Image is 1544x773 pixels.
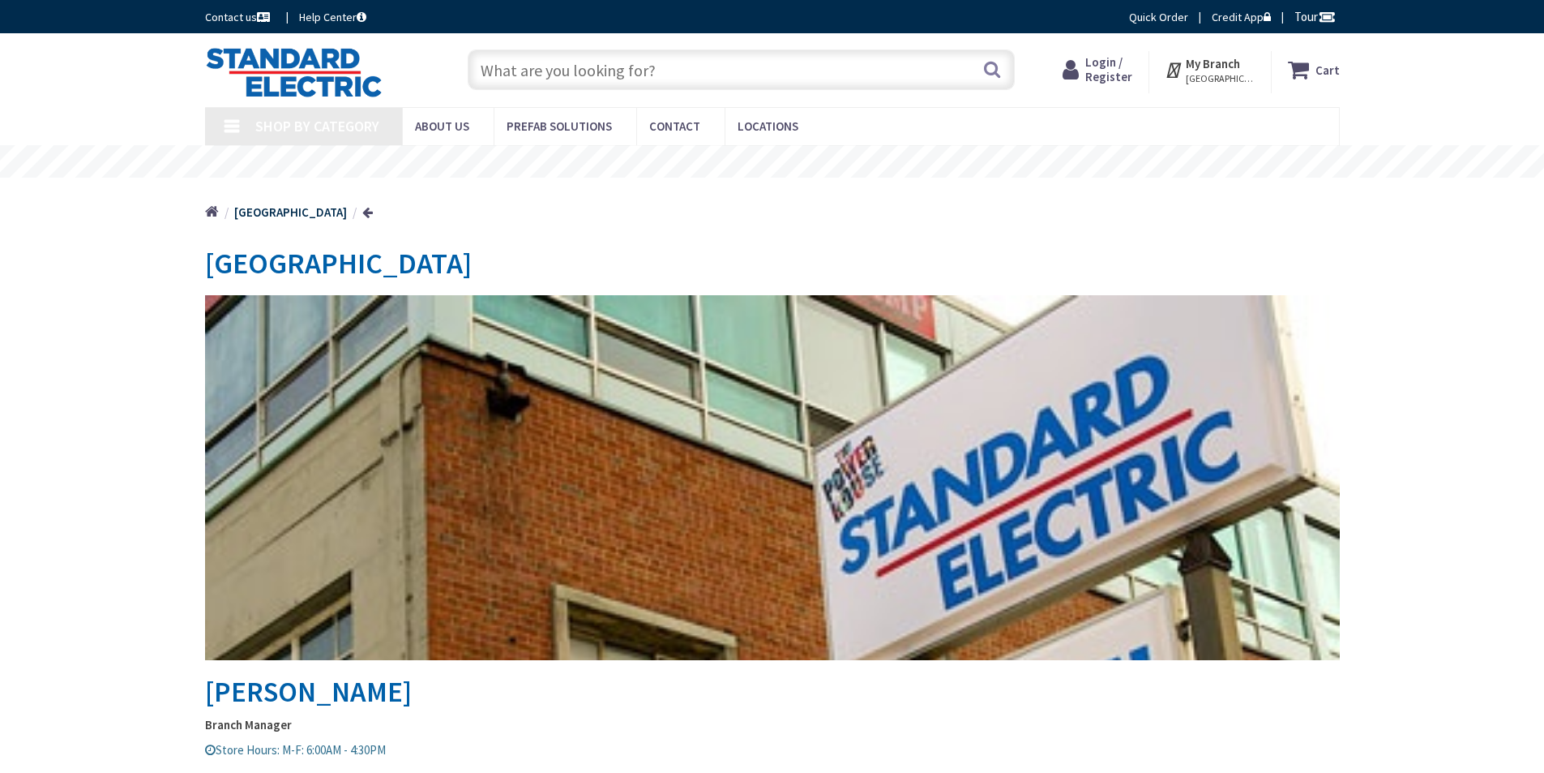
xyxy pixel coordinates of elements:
span: About Us [415,118,469,134]
span: Shop By Category [255,117,379,135]
span: Locations [738,118,798,134]
a: Login / Register [1063,55,1132,84]
span: Store Hours: M-F: 6:00AM - 4:30PM [205,742,386,758]
a: Cart [1288,55,1340,84]
span: Contact [649,118,700,134]
span: Login / Register [1085,54,1132,84]
strong: Cart [1315,55,1340,84]
div: My Branch [GEOGRAPHIC_DATA], [GEOGRAPHIC_DATA] [1165,55,1255,84]
strong: Branch Manager [205,716,1340,733]
strong: My Branch [1186,56,1240,71]
a: Help Center [299,9,366,25]
a: Quick Order [1129,9,1188,25]
strong: [GEOGRAPHIC_DATA] [234,204,347,220]
span: [GEOGRAPHIC_DATA] [205,245,472,281]
span: [GEOGRAPHIC_DATA], [GEOGRAPHIC_DATA] [1186,72,1255,85]
rs-layer: [MEDICAL_DATA]: Our Commitment to Our Employees and Customers [517,154,1064,172]
span: Prefab Solutions [507,118,612,134]
h2: [PERSON_NAME] [205,295,1340,708]
input: What are you looking for? [468,49,1015,90]
a: Contact us [205,9,273,25]
span: Tour [1294,9,1336,24]
img: Standard Electric [205,47,383,97]
a: Credit App [1212,9,1271,25]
